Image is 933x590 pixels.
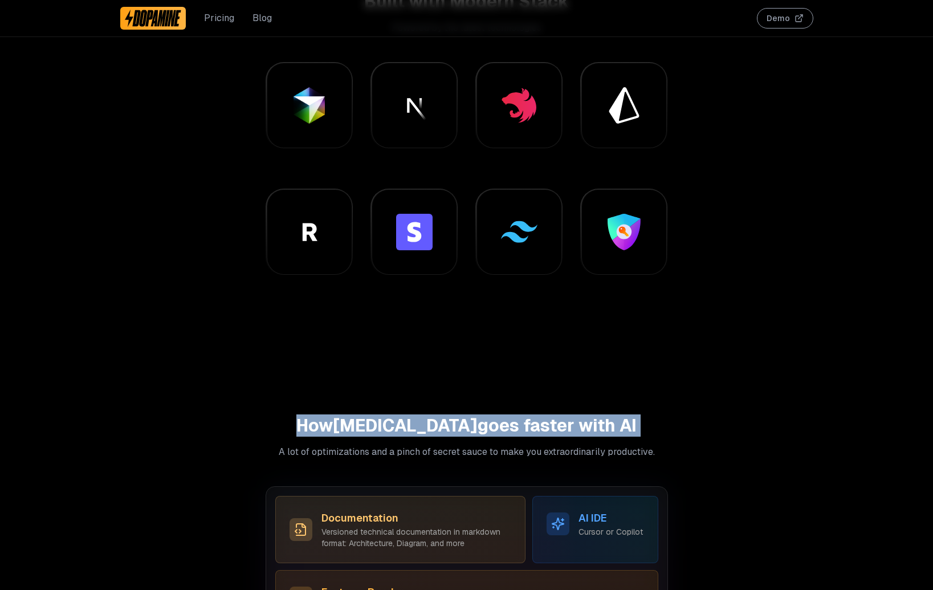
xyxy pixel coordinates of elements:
button: Demo [757,8,813,29]
p: Versioned technical documentation in markdown format: Architecture, Diagram, and more [321,526,512,549]
img: Dopamine [125,9,182,27]
a: Dopamine [120,7,186,30]
a: Pricing [204,11,234,25]
h2: How [MEDICAL_DATA] goes faster with AI [266,416,668,436]
p: A lot of optimizations and a pinch of secret sauce to make you extraordinarily productive. [266,445,668,459]
p: Cursor or Copilot [578,526,643,538]
a: Blog [252,11,272,25]
h3: AI IDE [578,510,643,526]
h3: Documentation [321,510,512,526]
